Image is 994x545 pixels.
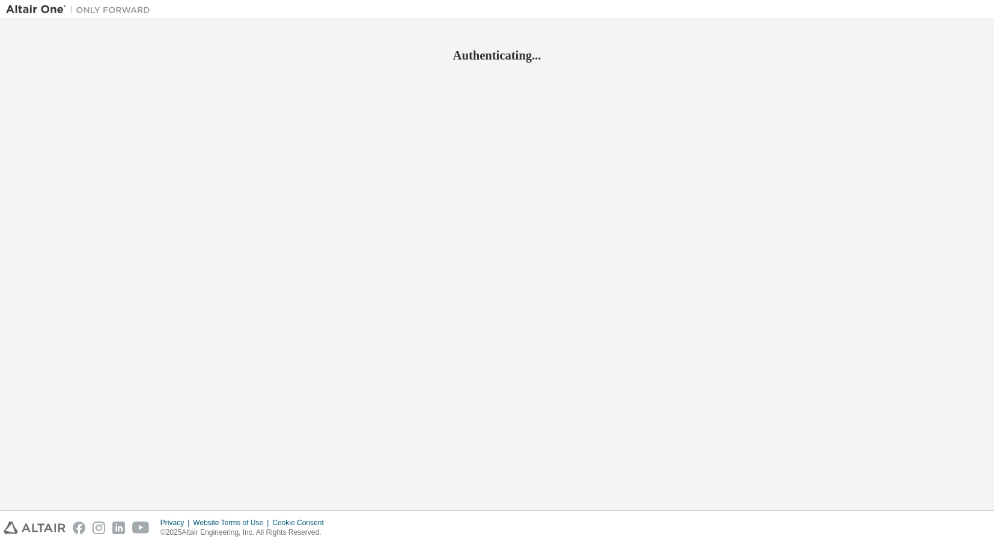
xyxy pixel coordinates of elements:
div: Website Terms of Use [193,518,272,528]
h2: Authenticating... [6,48,988,63]
p: © 2025 Altair Engineering, Inc. All Rights Reserved. [160,528,331,538]
div: Privacy [160,518,193,528]
img: linkedin.svg [112,522,125,534]
img: Altair One [6,4,156,16]
img: youtube.svg [132,522,150,534]
img: instagram.svg [93,522,105,534]
div: Cookie Consent [272,518,331,528]
img: facebook.svg [73,522,85,534]
img: altair_logo.svg [4,522,66,534]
